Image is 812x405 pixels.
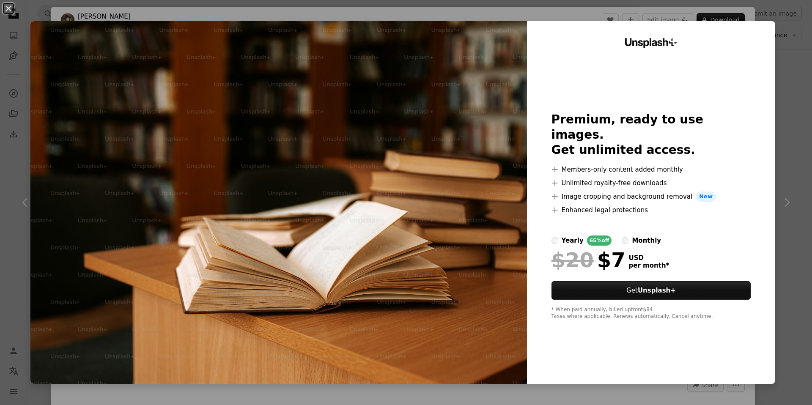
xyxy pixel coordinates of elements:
li: Enhanced legal protections [551,205,751,215]
div: $7 [551,249,625,271]
h2: Premium, ready to use images. Get unlimited access. [551,112,751,158]
input: yearly65%off [551,237,558,244]
button: GetUnsplash+ [551,281,751,300]
strong: Unsplash+ [638,287,676,294]
div: monthly [632,235,661,246]
span: USD [629,254,669,262]
span: $20 [551,249,594,271]
input: monthly [622,237,628,244]
div: yearly [562,235,584,246]
li: Unlimited royalty-free downloads [551,178,751,188]
div: 65% off [587,235,612,246]
li: Image cropping and background removal [551,192,751,202]
li: Members-only content added monthly [551,164,751,175]
span: New [696,192,716,202]
span: per month * [629,262,669,269]
div: * When paid annually, billed upfront $84 Taxes where applicable. Renews automatically. Cancel any... [551,306,751,320]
